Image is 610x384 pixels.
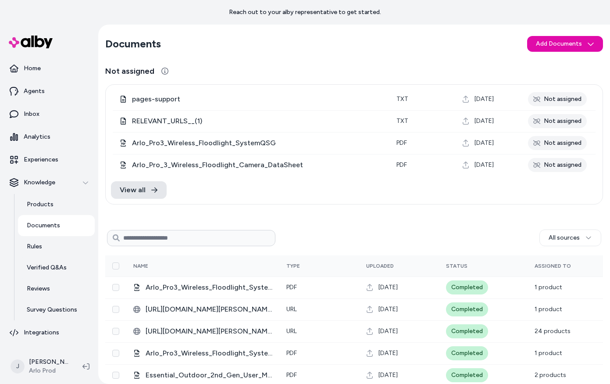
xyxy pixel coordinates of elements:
[132,116,382,126] span: RELEVANT_URLS__(1)
[120,160,382,170] div: Arlo_Pro_3_Wireless_Floodlight_Camera_DataSheet.pdf
[286,263,300,269] span: Type
[378,305,398,314] span: [DATE]
[378,327,398,336] span: [DATE]
[474,117,494,126] span: [DATE]
[27,284,50,293] p: Reviews
[133,370,272,380] div: Essential_Outdoor_2nd_Gen_User_Manual.pdf
[528,92,587,106] div: Not assigned
[528,136,587,150] div: Not assigned
[4,58,95,79] a: Home
[286,371,297,379] span: pdf
[133,326,272,337] div: What_is_Arlo_Professional_Monitoring.html
[9,36,53,48] img: alby Logo
[146,348,272,359] span: Arlo_Pro3_Wireless_Floodlight_SystemQSG
[4,149,95,170] a: Experiences
[146,370,272,380] span: Essential_Outdoor_2nd_Gen_User_Manual
[120,185,146,195] span: View all
[146,282,272,293] span: Arlo_Pro3_Wireless_Floodlight_SystemQSG
[120,138,382,148] div: Arlo_Pro3_Wireless_Floodlight_SystemQSG.pdf
[4,81,95,102] a: Agents
[286,327,297,335] span: URL
[4,172,95,193] button: Knowledge
[535,263,571,269] span: Assigned To
[18,278,95,299] a: Reviews
[18,194,95,215] a: Products
[396,161,407,169] span: pdf
[446,346,488,360] div: Completed
[24,155,58,164] p: Experiences
[535,327,571,335] span: 24 products
[527,36,603,52] button: Add Documents
[18,257,95,278] a: Verified Q&As
[446,368,488,382] div: Completed
[132,160,382,170] span: Arlo_Pro_3_Wireless_Floodlight_Camera_DataSheet
[18,299,95,320] a: Survey Questions
[535,284,562,291] span: 1 product
[474,139,494,147] span: [DATE]
[27,263,67,272] p: Verified Q&As
[4,322,95,343] a: Integrations
[27,305,77,314] p: Survey Questions
[112,306,119,313] button: Select row
[528,158,587,172] div: Not assigned
[396,95,408,103] span: txt
[474,95,494,104] span: [DATE]
[27,242,42,251] p: Rules
[27,200,54,209] p: Products
[446,263,467,269] span: Status
[112,262,119,269] button: Select all
[132,138,382,148] span: Arlo_Pro3_Wireless_Floodlight_SystemQSG
[24,87,45,96] p: Agents
[549,233,580,242] span: All sources
[535,371,566,379] span: 2 products
[286,349,297,357] span: pdf
[378,349,398,358] span: [DATE]
[120,116,382,126] div: RELEVANT_URLS__(1).txt
[535,305,562,313] span: 1 product
[286,284,297,291] span: pdf
[29,358,68,366] p: [PERSON_NAME]
[133,304,272,315] div: Pro_3_Wireless_Floodlight_Support_Page.html
[24,133,50,141] p: Analytics
[366,263,394,269] span: Uploaded
[18,215,95,236] a: Documents
[120,94,382,104] div: pages-support.txt
[4,126,95,147] a: Analytics
[29,366,68,375] span: Arlo Prod
[11,359,25,373] span: J
[396,139,407,147] span: pdf
[229,8,381,17] p: Reach out to your alby representative to get started.
[24,328,59,337] p: Integrations
[446,324,488,338] div: Completed
[396,117,408,125] span: txt
[378,283,398,292] span: [DATE]
[528,114,587,128] div: Not assigned
[446,280,488,294] div: Completed
[286,305,297,313] span: URL
[378,371,398,380] span: [DATE]
[4,104,95,125] a: Inbox
[105,37,161,51] h2: Documents
[18,236,95,257] a: Rules
[146,326,272,337] span: [URL][DOMAIN_NAME][PERSON_NAME]
[112,284,119,291] button: Select row
[111,181,167,199] a: View all
[24,64,41,73] p: Home
[112,350,119,357] button: Select row
[105,65,154,77] span: Not assigned
[132,94,382,104] span: pages-support
[112,372,119,379] button: Select row
[24,110,39,118] p: Inbox
[474,161,494,169] span: [DATE]
[112,328,119,335] button: Select row
[133,282,272,293] div: Arlo_Pro3_Wireless_Floodlight_SystemQSG.pdf
[27,221,60,230] p: Documents
[446,302,488,316] div: Completed
[146,304,272,315] span: [URL][DOMAIN_NAME][PERSON_NAME][PERSON_NAME]
[539,230,601,246] button: All sources
[24,178,55,187] p: Knowledge
[535,349,562,357] span: 1 product
[133,348,272,359] div: Arlo_Pro3_Wireless_Floodlight_SystemQSG.pdf
[5,352,75,380] button: J[PERSON_NAME]Arlo Prod
[133,262,199,269] div: Name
